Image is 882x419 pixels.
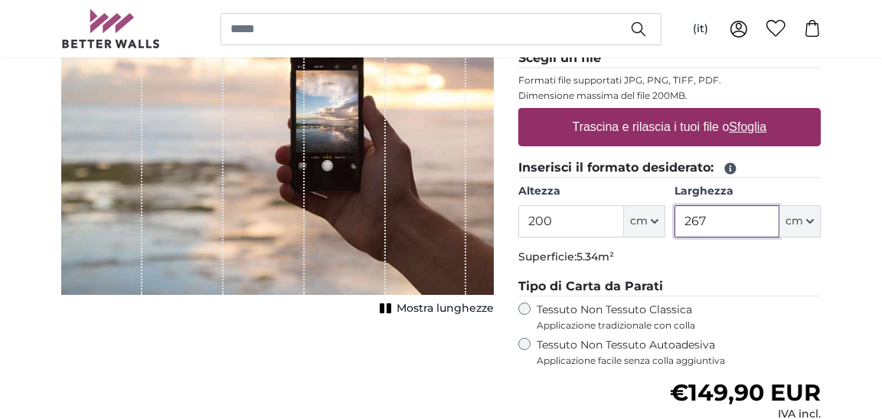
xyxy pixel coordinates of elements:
button: (it) [681,15,720,43]
label: Altezza [518,184,665,199]
span: cm [786,214,803,229]
img: Betterwalls [61,9,161,48]
label: Trascina e rilascia i tuoi file o [567,112,773,142]
span: 5.34m² [577,250,614,264]
p: Superficie: [518,250,821,265]
label: Larghezza [675,184,821,199]
button: cm [624,205,665,237]
span: €149,90 EUR [670,378,821,407]
p: Dimensione massima del file 200MB. [518,90,821,102]
span: cm [630,214,648,229]
label: Tessuto Non Tessuto Classica [537,303,821,332]
u: Sfoglia [730,120,767,133]
legend: Scegli un file [518,49,821,68]
legend: Tipo di Carta da Parati [518,277,821,296]
legend: Inserisci il formato desiderato: [518,159,821,178]
button: cm [779,205,821,237]
label: Tessuto Non Tessuto Autoadesiva [537,338,821,367]
button: Mostra lunghezze [375,298,494,319]
span: Mostra lunghezze [397,301,494,316]
p: Formati file supportati JPG, PNG, TIFF, PDF. [518,74,821,87]
span: Applicazione tradizionale con colla [537,319,821,332]
span: Applicazione facile senza colla aggiuntiva [537,355,821,367]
